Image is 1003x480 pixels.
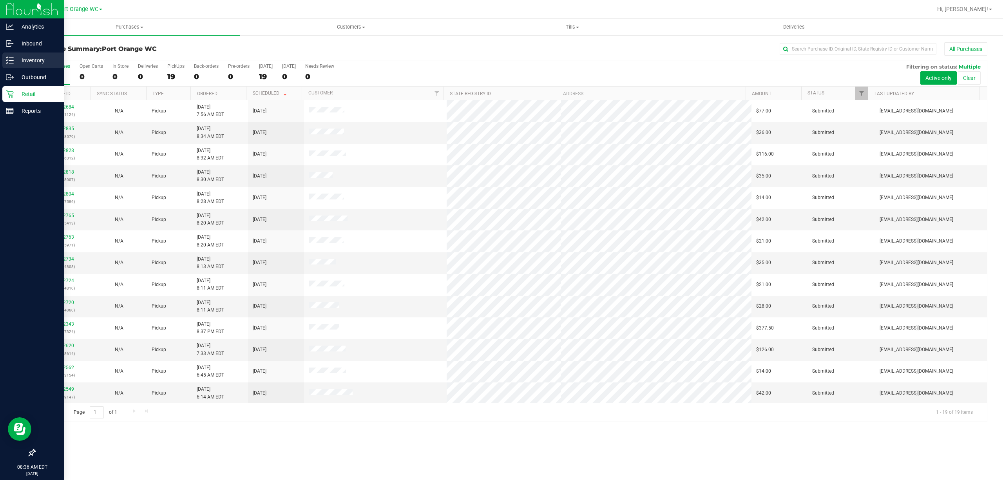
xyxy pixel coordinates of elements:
[152,302,166,310] span: Pickup
[115,150,123,158] button: N/A
[194,63,219,69] div: Back-orders
[773,24,815,31] span: Deliveries
[194,72,219,81] div: 0
[52,126,74,131] a: 12012835
[52,191,74,197] a: 12012804
[115,282,123,287] span: Not Applicable
[812,194,834,201] span: Submitted
[167,63,185,69] div: PickUps
[308,90,333,96] a: Customer
[880,194,953,201] span: [EMAIL_ADDRESS][DOMAIN_NAME]
[812,129,834,136] span: Submitted
[14,106,61,116] p: Reports
[756,346,774,353] span: $126.00
[253,172,266,180] span: [DATE]
[4,464,61,471] p: 08:36 AM EDT
[52,321,74,327] a: 12012343
[462,24,683,31] span: Tills
[253,389,266,397] span: [DATE]
[167,72,185,81] div: 19
[115,172,123,180] button: N/A
[812,389,834,397] span: Submitted
[102,45,157,53] span: Port Orange WC
[115,216,123,223] button: N/A
[756,172,771,180] span: $35.00
[52,386,74,392] a: 12012549
[152,216,166,223] span: Pickup
[6,56,14,64] inline-svg: Inventory
[6,107,14,115] inline-svg: Reports
[52,234,74,240] a: 12012763
[115,303,123,309] span: Not Applicable
[115,195,123,200] span: Not Applicable
[115,237,123,245] button: N/A
[97,91,127,96] a: Sync Status
[197,299,224,314] span: [DATE] 8:11 AM EDT
[152,172,166,180] span: Pickup
[959,63,981,70] span: Multiple
[855,87,868,100] a: Filter
[756,281,771,288] span: $21.00
[240,19,462,35] a: Customers
[115,107,123,115] button: N/A
[253,237,266,245] span: [DATE]
[52,169,74,175] a: 12012818
[197,190,224,205] span: [DATE] 8:28 AM EDT
[812,368,834,375] span: Submitted
[812,150,834,158] span: Submitted
[880,172,953,180] span: [EMAIL_ADDRESS][DOMAIN_NAME]
[138,72,158,81] div: 0
[880,129,953,136] span: [EMAIL_ADDRESS][DOMAIN_NAME]
[52,104,74,110] a: 12012684
[880,237,953,245] span: [EMAIL_ADDRESS][DOMAIN_NAME]
[807,90,824,96] a: Status
[14,89,61,99] p: Retail
[253,150,266,158] span: [DATE]
[756,216,771,223] span: $42.00
[80,72,103,81] div: 0
[80,63,103,69] div: Open Carts
[197,364,224,379] span: [DATE] 6:45 AM EDT
[52,256,74,262] a: 12012734
[6,40,14,47] inline-svg: Inbound
[115,108,123,114] span: Not Applicable
[152,389,166,397] span: Pickup
[138,63,158,69] div: Deliveries
[958,71,981,85] button: Clear
[115,129,123,136] button: N/A
[462,19,683,35] a: Tills
[115,390,123,396] span: Not Applicable
[19,24,240,31] span: Purchases
[944,42,987,56] button: All Purchases
[253,346,266,353] span: [DATE]
[197,277,224,292] span: [DATE] 8:11 AM EDT
[115,346,123,353] button: N/A
[241,24,461,31] span: Customers
[880,150,953,158] span: [EMAIL_ADDRESS][DOMAIN_NAME]
[8,417,31,441] iframe: Resource center
[756,237,771,245] span: $21.00
[152,237,166,245] span: Pickup
[14,39,61,48] p: Inbound
[152,368,166,375] span: Pickup
[812,324,834,332] span: Submitted
[52,148,74,153] a: 12012828
[305,63,334,69] div: Needs Review
[115,259,123,266] button: N/A
[115,238,123,244] span: Not Applicable
[152,91,164,96] a: Type
[115,194,123,201] button: N/A
[115,389,123,397] button: N/A
[780,43,936,55] input: Search Purchase ID, Original ID, State Registry ID or Customer Name...
[880,107,953,115] span: [EMAIL_ADDRESS][DOMAIN_NAME]
[259,72,273,81] div: 19
[880,324,953,332] span: [EMAIL_ADDRESS][DOMAIN_NAME]
[756,259,771,266] span: $35.00
[14,22,61,31] p: Analytics
[812,172,834,180] span: Submitted
[253,281,266,288] span: [DATE]
[6,23,14,31] inline-svg: Analytics
[812,281,834,288] span: Submitted
[282,72,296,81] div: 0
[282,63,296,69] div: [DATE]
